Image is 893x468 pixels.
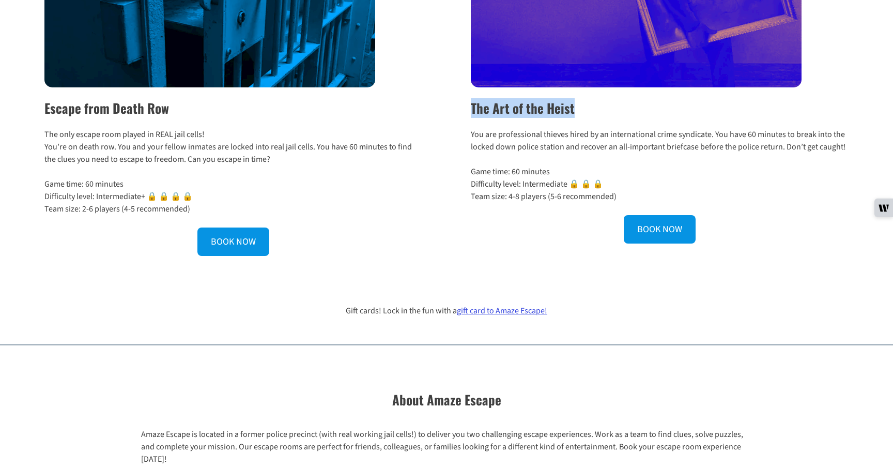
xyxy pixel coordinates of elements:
p: Gift cards! Lock in the fun with a [44,305,848,317]
p: You are professional thieves hired by an international crime syndicate. You have 60 minutes to br... [471,128,849,153]
p: Amaze Escape is located in a former police precinct (with real working jail cells!) to deliver yo... [141,428,752,465]
p: The only escape room played in REAL jail cells! You’re on death row. You and your fellow inmates ... [44,128,422,165]
p: Game time: 60 minutes Difficulty level: Intermediate 🔒 🔒 🔒 Team size: 4-8 players (5-6 recommended) [471,165,849,203]
h2: The Art of the Heist [471,98,849,118]
p: Game time: 60 minutes Difficulty level: Intermediate+ 🔒 🔒 🔒 🔒 Team size: 2-6 players (4-5 recomme... [44,178,422,215]
a: gift card to Amaze Escape! [457,305,547,316]
a: BOOK NOW [197,228,269,256]
h2: Escape from Death Row [44,98,422,118]
a: BOOK NOW [624,215,696,244]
